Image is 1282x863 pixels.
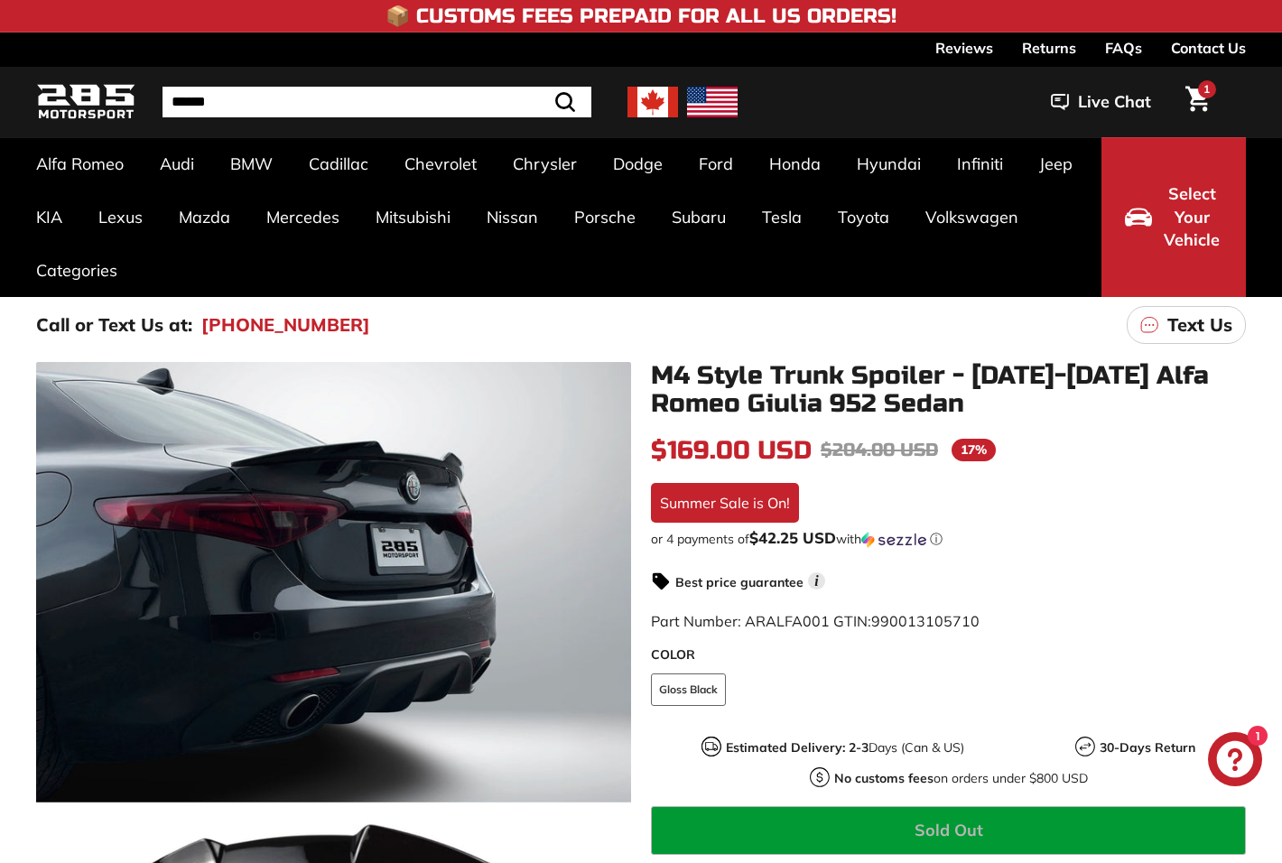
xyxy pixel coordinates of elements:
a: Nissan [469,190,556,244]
span: Sold Out [915,820,983,840]
p: Text Us [1167,311,1232,339]
div: or 4 payments of with [651,530,1246,548]
a: Chevrolet [386,137,495,190]
div: or 4 payments of$42.25 USDwithSezzle Click to learn more about Sezzle [651,530,1246,548]
a: Porsche [556,190,654,244]
a: Returns [1022,32,1076,63]
a: Jeep [1021,137,1091,190]
a: Honda [751,137,839,190]
a: Audi [142,137,212,190]
a: Tesla [744,190,820,244]
a: Volkswagen [907,190,1036,244]
a: Toyota [820,190,907,244]
p: on orders under $800 USD [834,769,1088,788]
a: Reviews [935,32,993,63]
h4: 📦 Customs Fees Prepaid for All US Orders! [386,5,896,27]
span: i [808,572,825,589]
strong: No customs fees [834,770,934,786]
a: Dodge [595,137,681,190]
a: BMW [212,137,291,190]
a: Hyundai [839,137,939,190]
span: 17% [952,439,996,461]
a: Infiniti [939,137,1021,190]
span: 990013105710 [871,612,980,630]
a: Chrysler [495,137,595,190]
span: Part Number: ARALFA001 GTIN: [651,612,980,630]
strong: Best price guarantee [675,574,804,590]
a: Cadillac [291,137,386,190]
span: $204.00 USD [821,439,938,461]
span: $169.00 USD [651,435,812,466]
h1: M4 Style Trunk Spoiler - [DATE]-[DATE] Alfa Romeo Giulia 952 Sedan [651,362,1246,418]
a: Ford [681,137,751,190]
a: Contact Us [1171,32,1246,63]
strong: Estimated Delivery: 2-3 [726,739,869,756]
a: Lexus [80,190,161,244]
button: Live Chat [1027,79,1175,125]
p: Days (Can & US) [726,738,964,757]
a: Categories [18,244,135,297]
a: KIA [18,190,80,244]
span: 1 [1203,82,1210,96]
span: $42.25 USD [749,528,836,547]
a: Mercedes [248,190,358,244]
label: COLOR [651,645,1246,664]
button: Sold Out [651,806,1246,855]
a: Alfa Romeo [18,137,142,190]
button: Select Your Vehicle [1101,137,1246,297]
a: FAQs [1105,32,1142,63]
span: Live Chat [1078,90,1151,114]
p: Call or Text Us at: [36,311,192,339]
a: Cart [1175,71,1221,133]
inbox-online-store-chat: Shopify online store chat [1203,732,1268,791]
div: Summer Sale is On! [651,483,799,523]
a: Mitsubishi [358,190,469,244]
a: [PHONE_NUMBER] [201,311,370,339]
span: Select Your Vehicle [1161,182,1222,252]
input: Search [163,87,591,117]
img: Sezzle [861,532,926,548]
strong: 30-Days Return [1100,739,1195,756]
img: Logo_285_Motorsport_areodynamics_components [36,81,135,124]
a: Text Us [1127,306,1246,344]
a: Subaru [654,190,744,244]
a: Mazda [161,190,248,244]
